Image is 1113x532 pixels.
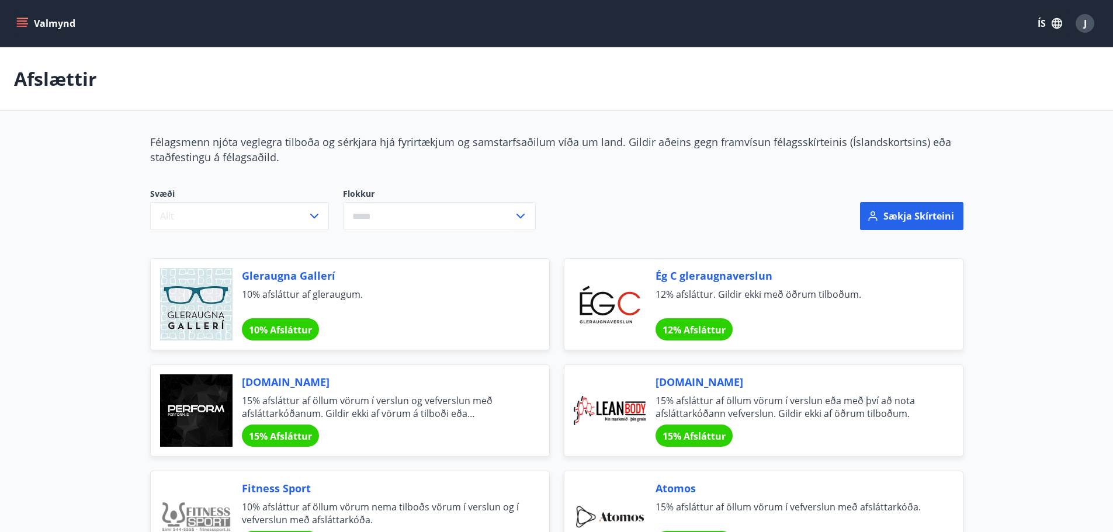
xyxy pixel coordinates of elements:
[249,430,312,443] span: 15% Afsláttur
[242,268,521,283] span: Gleraugna Gallerí
[242,374,521,390] span: [DOMAIN_NAME]
[656,394,935,420] span: 15% afsláttur af öllum vörum í verslun eða með því að nota afsláttarkóðann vefverslun. Gildir ekk...
[242,288,521,314] span: 10% afsláttur af gleraugum.
[1084,17,1087,30] span: J
[663,430,726,443] span: 15% Afsláttur
[150,202,329,230] button: Allt
[656,481,935,496] span: Atomos
[656,268,935,283] span: Ég C gleraugnaverslun
[242,481,521,496] span: Fitness Sport
[656,288,935,314] span: 12% afsláttur. Gildir ekki með öðrum tilboðum.
[160,210,174,222] span: Allt
[663,324,726,336] span: 12% Afsláttur
[150,135,951,164] span: Félagsmenn njóta veglegra tilboða og sérkjara hjá fyrirtækjum og samstarfsaðilum víða um land. Gi...
[242,394,521,420] span: 15% afsláttur af öllum vörum í verslun og vefverslun með afsláttarkóðanum. Gildir ekki af vörum á...
[14,13,80,34] button: menu
[14,66,97,92] p: Afslættir
[1031,13,1069,34] button: ÍS
[656,374,935,390] span: [DOMAIN_NAME]
[343,188,536,200] label: Flokkur
[150,188,329,202] span: Svæði
[1071,9,1099,37] button: J
[656,500,935,526] span: 15% afsláttur af öllum vörum í vefverslun með afsláttarkóða.
[242,500,521,526] span: 10% afsláttur af öllum vörum nema tilboðs vörum í verslun og í vefverslun með afsláttarkóða.
[860,202,963,230] button: Sækja skírteini
[249,324,312,336] span: 10% Afsláttur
